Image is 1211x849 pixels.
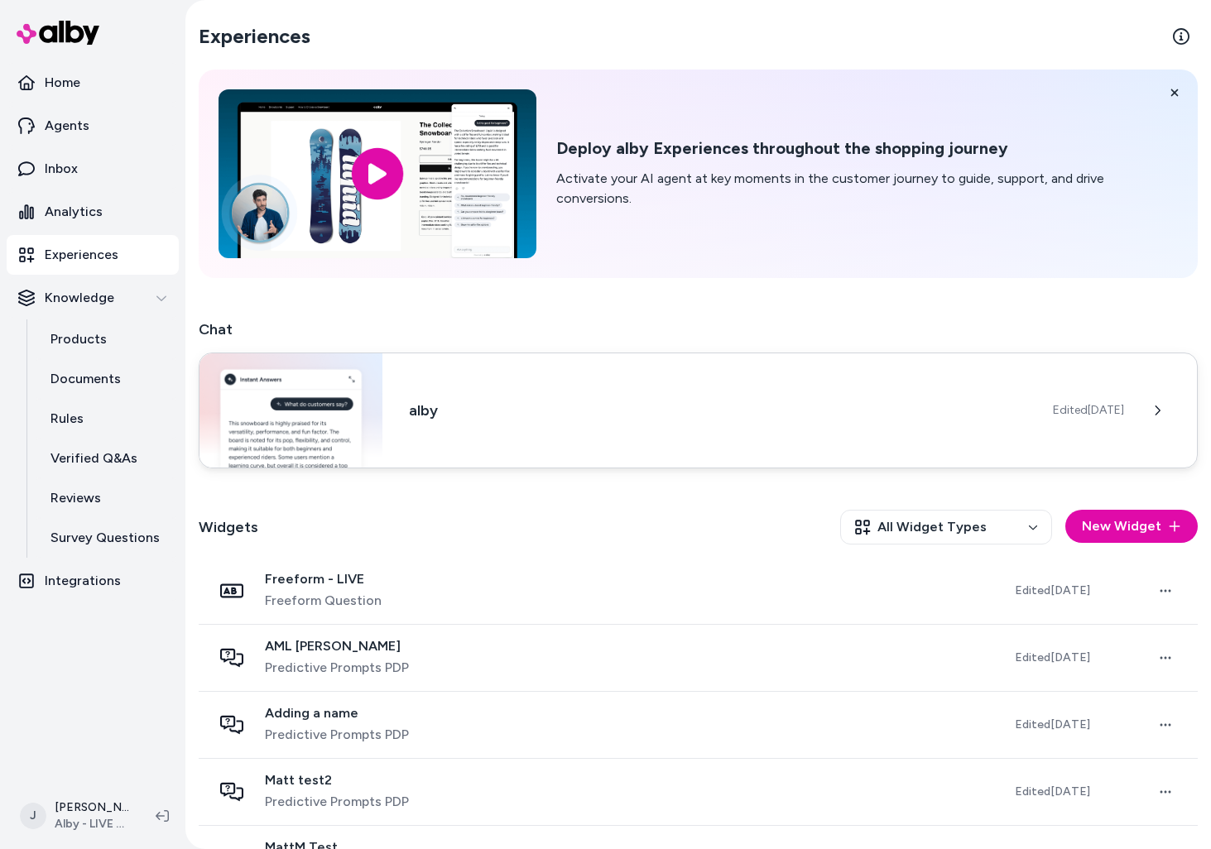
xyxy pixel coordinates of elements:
img: Chat widget [199,353,382,468]
button: Knowledge [7,278,179,318]
p: Integrations [45,571,121,591]
span: AML [PERSON_NAME] [265,638,409,655]
span: Predictive Prompts PDP [265,658,409,678]
p: Analytics [45,202,103,222]
span: Edited [DATE] [1015,583,1090,597]
span: Freeform Question [265,591,382,611]
a: Verified Q&As [34,439,179,478]
h2: Chat [199,318,1198,341]
p: Products [50,329,107,349]
p: Activate your AI agent at key moments in the customer journey to guide, support, and drive conver... [556,169,1178,209]
img: alby Logo [17,21,99,45]
p: Inbox [45,159,78,179]
button: All Widget Types [840,510,1052,544]
span: Freeform - LIVE [265,571,382,588]
p: Rules [50,409,84,429]
button: J[PERSON_NAME]Alby - LIVE on [DOMAIN_NAME] [10,789,142,842]
p: [PERSON_NAME] [55,799,129,816]
p: Verified Q&As [50,448,137,468]
span: Adding a name [265,705,409,722]
a: Analytics [7,192,179,232]
p: Reviews [50,488,101,508]
a: Experiences [7,235,179,275]
p: Survey Questions [50,528,160,548]
span: Edited [DATE] [1053,402,1124,419]
a: Products [34,319,179,359]
a: Documents [34,359,179,399]
a: Integrations [7,561,179,601]
span: Alby - LIVE on [DOMAIN_NAME] [55,816,129,832]
span: Predictive Prompts PDP [265,725,409,745]
h2: Experiences [199,23,310,50]
span: J [20,803,46,829]
p: Knowledge [45,288,114,308]
p: Agents [45,116,89,136]
a: Reviews [34,478,179,518]
h2: Deploy alby Experiences throughout the shopping journey [556,138,1178,159]
a: Agents [7,106,179,146]
span: Matt test2 [265,772,409,789]
span: Predictive Prompts PDP [265,792,409,812]
p: Home [45,73,80,93]
button: New Widget [1065,510,1198,543]
p: Experiences [45,245,118,265]
a: Rules [34,399,179,439]
p: Documents [50,369,121,389]
span: Edited [DATE] [1015,717,1090,731]
a: Survey Questions [34,518,179,558]
span: Edited [DATE] [1015,650,1090,664]
a: Inbox [7,149,179,189]
a: Chat widgetalbyEdited[DATE] [199,354,1198,470]
h2: Widgets [199,516,258,539]
h3: alby [409,399,1026,422]
span: Edited [DATE] [1015,784,1090,799]
a: Home [7,63,179,103]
